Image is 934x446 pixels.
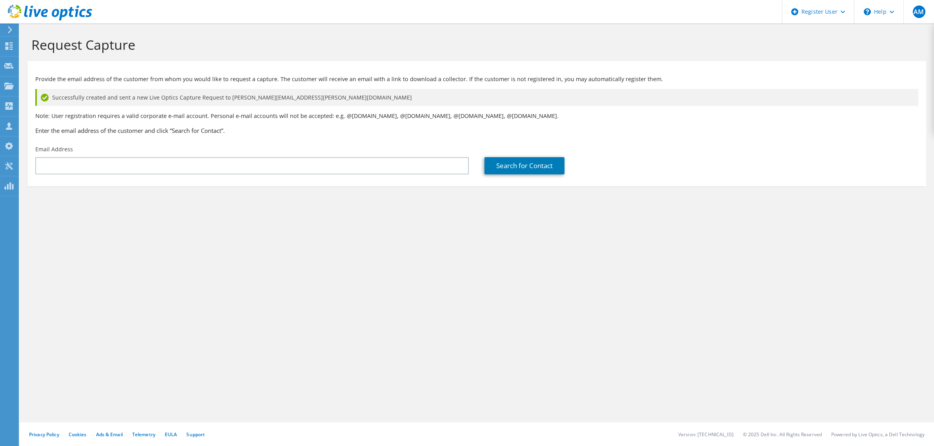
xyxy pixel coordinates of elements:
h3: Enter the email address of the customer and click “Search for Contact”. [35,126,918,135]
span: AM [913,5,925,18]
p: Provide the email address of the customer from whom you would like to request a capture. The cust... [35,75,918,83]
a: Ads & Email [96,431,123,438]
label: Email Address [35,145,73,153]
a: Privacy Policy [29,431,59,438]
h1: Request Capture [31,36,918,53]
li: © 2025 Dell Inc. All Rights Reserved [743,431,822,438]
p: Note: User registration requires a valid corporate e-mail account. Personal e-mail accounts will ... [35,112,918,120]
svg: \n [864,8,871,15]
a: EULA [165,431,177,438]
li: Version: [TECHNICAL_ID] [678,431,734,438]
a: Support [186,431,205,438]
a: Telemetry [132,431,155,438]
a: Cookies [69,431,87,438]
span: Successfully created and sent a new Live Optics Capture Request to [PERSON_NAME][EMAIL_ADDRESS][P... [52,93,412,102]
li: Powered by Live Optics, a Dell Technology [831,431,925,438]
a: Search for Contact [484,157,564,174]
